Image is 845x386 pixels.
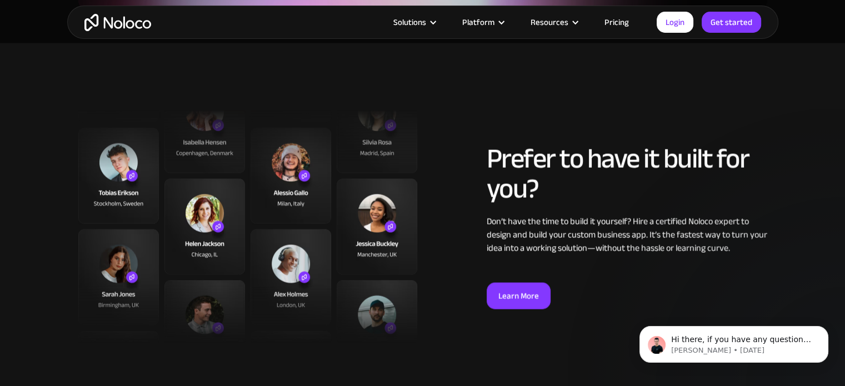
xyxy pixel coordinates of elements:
a: home [84,14,151,31]
div: Resources [531,15,568,29]
div: Don’t have the time to build it yourself? Hire a certified Noloco expert to design and build your... [487,215,767,255]
div: Solutions [393,15,426,29]
a: Pricing [591,15,643,29]
div: Platform [462,15,494,29]
a: Get started [702,12,761,33]
a: Learn More [487,283,551,309]
div: Solutions [379,15,448,29]
div: Platform [448,15,517,29]
div: Resources [517,15,591,29]
a: Login [657,12,693,33]
iframe: Intercom notifications message [623,303,845,380]
h2: Prefer to have it built for you? [487,144,767,204]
